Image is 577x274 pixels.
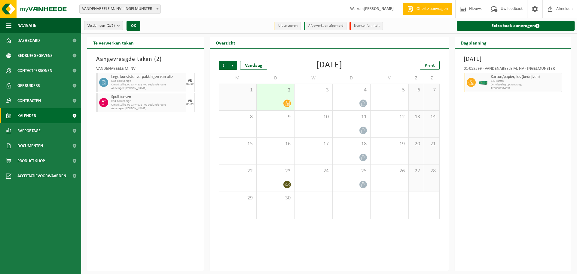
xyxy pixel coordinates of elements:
[87,21,115,30] span: Vestigingen
[427,168,436,174] span: 28
[427,87,436,94] span: 7
[479,80,488,85] img: HK-XC-30-GN-00
[111,95,184,100] span: Spuitbussen
[156,56,160,62] span: 2
[260,114,291,120] span: 9
[17,48,53,63] span: Bedrijfsgegevens
[415,6,449,12] span: Offerte aanvragen
[96,67,195,73] div: VANDENABEELE M. NV
[371,73,408,84] td: V
[457,21,575,31] a: Extra taak aanvragen
[17,123,41,138] span: Rapportage
[374,168,405,174] span: 26
[424,73,439,84] td: Z
[222,114,253,120] span: 8
[222,195,253,202] span: 29
[111,100,184,103] span: KGA Colli Garage
[491,79,560,83] span: C30 karton
[412,141,421,147] span: 20
[17,93,41,108] span: Contracten
[364,7,394,11] strong: [PERSON_NAME]
[295,73,332,84] td: W
[188,79,192,83] div: VR
[374,114,405,120] span: 12
[219,73,257,84] td: M
[257,73,295,84] td: D
[222,141,253,147] span: 15
[464,55,562,64] h3: [DATE]
[403,3,452,15] a: Offerte aanvragen
[455,37,493,48] h2: Dagplanning
[304,22,347,30] li: Afgewerkt en afgemeld
[333,73,371,84] td: D
[260,168,291,174] span: 23
[427,141,436,147] span: 21
[17,108,36,123] span: Kalender
[17,168,66,183] span: Acceptatievoorwaarden
[84,21,123,30] button: Vestigingen(2/2)
[374,141,405,147] span: 19
[17,63,52,78] span: Contactpersonen
[298,141,329,147] span: 17
[222,168,253,174] span: 22
[350,22,383,30] li: Non-conformiteit
[274,22,301,30] li: Uit te voeren
[425,63,435,68] span: Print
[298,87,329,94] span: 3
[240,61,267,70] div: Vandaag
[316,61,342,70] div: [DATE]
[336,87,367,94] span: 4
[491,87,560,90] span: T250002514091
[188,99,192,103] div: VR
[427,114,436,120] span: 14
[412,168,421,174] span: 27
[298,114,329,120] span: 10
[96,55,195,64] h3: Aangevraagde taken ( )
[336,168,367,174] span: 25
[210,37,241,48] h2: Overzicht
[491,75,560,79] span: Karton/papier, los (bedrijven)
[111,107,184,110] span: Aanvrager: [PERSON_NAME]
[111,103,184,107] span: Omwisseling op aanvraag - op geplande route
[219,61,228,70] span: Vorige
[17,33,40,48] span: Dashboard
[186,103,194,106] div: 05/09
[298,168,329,174] span: 24
[111,83,184,87] span: Omwisseling op aanvraag - op geplande route
[17,78,40,93] span: Gebruikers
[127,21,140,31] button: OK
[412,114,421,120] span: 13
[464,67,562,73] div: 01-058599 - VANDENABEELE M. NV - INGELMUNSTER
[107,24,115,28] count: (2/2)
[186,83,194,86] div: 05/09
[412,87,421,94] span: 6
[17,138,43,153] span: Documenten
[228,61,237,70] span: Volgende
[420,61,440,70] a: Print
[17,153,45,168] span: Product Shop
[79,5,161,14] span: VANDENABEELE M. NV - INGELMUNSTER
[409,73,424,84] td: Z
[260,141,291,147] span: 16
[222,87,253,94] span: 1
[260,195,291,202] span: 30
[336,141,367,147] span: 18
[260,87,291,94] span: 2
[17,18,36,33] span: Navigatie
[336,114,367,120] span: 11
[87,37,140,48] h2: Te verwerken taken
[491,83,560,87] span: Omwisseling op aanvraag
[80,5,160,13] span: VANDENABEELE M. NV - INGELMUNSTER
[111,79,184,83] span: KGA Colli Garage
[111,87,184,90] span: Aanvrager: [PERSON_NAME]
[111,75,184,79] span: Lege kunststof verpakkingen van olie
[374,87,405,94] span: 5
